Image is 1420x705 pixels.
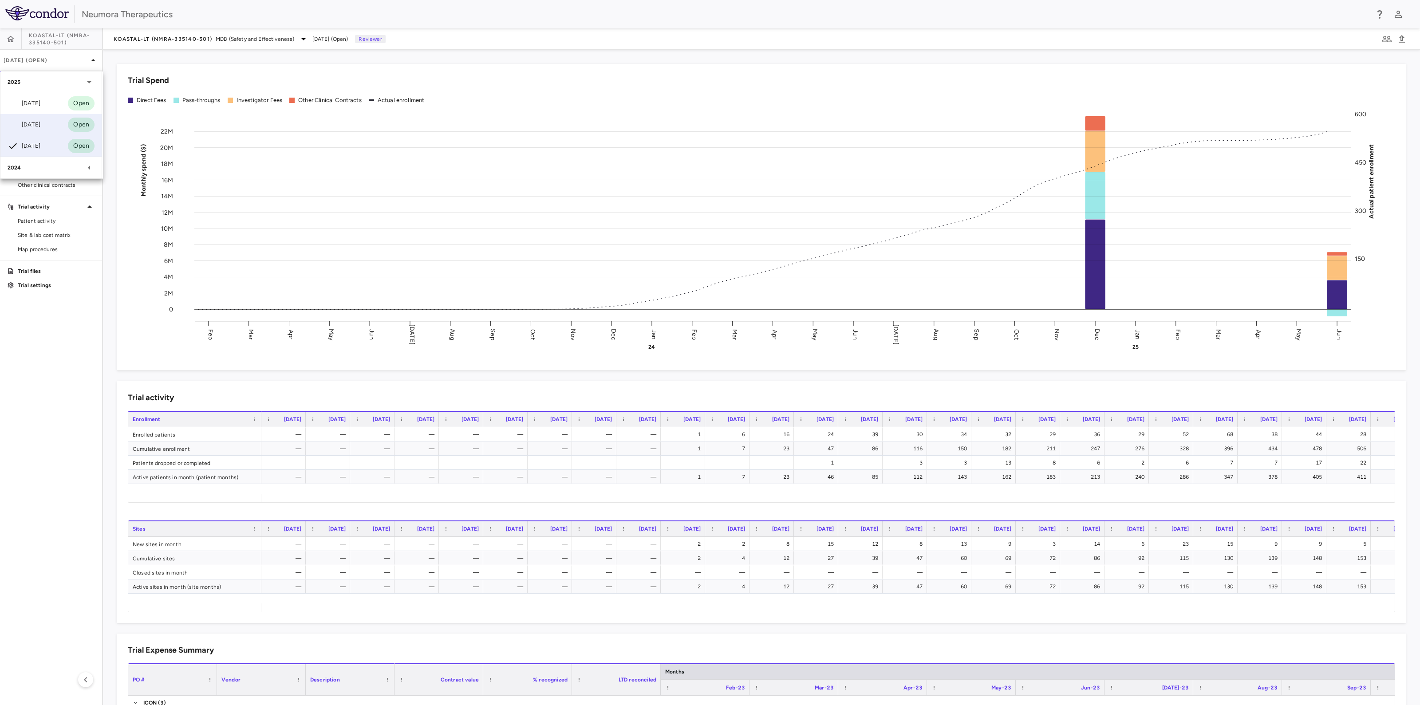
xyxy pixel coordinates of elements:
span: Open [68,120,95,130]
div: [DATE] [8,119,40,130]
div: [DATE] [8,98,40,109]
p: 2024 [8,164,21,172]
div: 2025 [0,71,102,93]
div: 2024 [0,157,102,178]
span: Open [68,98,95,108]
div: [DATE] [8,141,40,151]
p: 2025 [8,78,21,86]
span: Open [68,141,95,151]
